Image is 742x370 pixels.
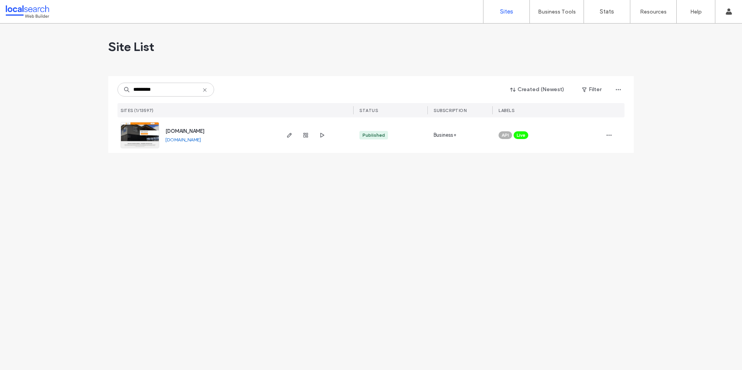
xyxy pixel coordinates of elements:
[504,83,571,96] button: Created (Newest)
[359,108,378,113] span: STATUS
[500,8,513,15] label: Sites
[18,5,34,12] span: Help
[121,108,154,113] span: SITES (1/13597)
[434,108,466,113] span: SUBSCRIPTION
[108,39,154,54] span: Site List
[502,132,509,139] span: API
[640,8,667,15] label: Resources
[538,8,576,15] label: Business Tools
[499,108,514,113] span: LABELS
[517,132,525,139] span: Live
[434,131,456,139] span: Business+
[165,137,201,143] a: [DOMAIN_NAME]
[600,8,614,15] label: Stats
[690,8,702,15] label: Help
[574,83,609,96] button: Filter
[165,128,204,134] a: [DOMAIN_NAME]
[362,132,385,139] div: Published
